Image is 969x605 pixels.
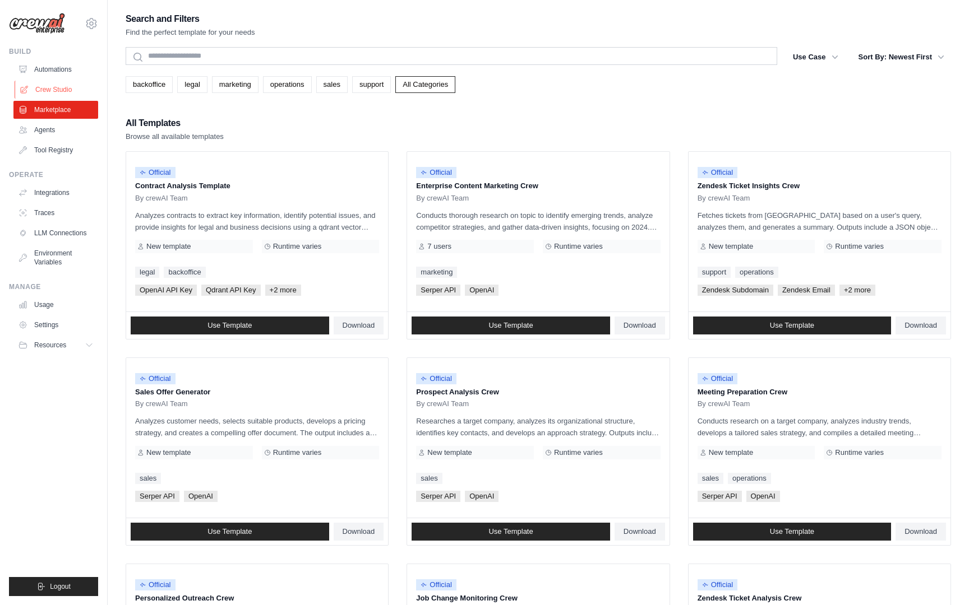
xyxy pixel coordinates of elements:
[416,399,469,408] span: By crewAI Team
[905,321,937,330] span: Download
[135,373,176,384] span: Official
[416,285,460,296] span: Serper API
[624,527,656,536] span: Download
[126,27,255,38] p: Find the perfect template for your needs
[13,184,98,202] a: Integrations
[698,491,742,502] span: Serper API
[265,285,301,296] span: +2 more
[126,11,255,27] h2: Search and Filters
[343,321,375,330] span: Download
[770,527,814,536] span: Use Template
[34,341,66,350] span: Resources
[135,210,379,233] p: Analyzes contracts to extract key information, identify potential issues, and provide insights fo...
[416,593,660,604] p: Job Change Monitoring Crew
[488,321,533,330] span: Use Template
[416,491,460,502] span: Serper API
[135,194,188,203] span: By crewAI Team
[693,317,892,334] a: Use Template
[135,473,161,484] a: sales
[416,210,660,233] p: Conducts thorough research on topic to identify emerging trends, analyze competitor strategies, a...
[896,317,946,334] a: Download
[778,285,835,296] span: Zendesk Email
[212,76,259,93] a: marketing
[835,448,884,457] span: Runtime varies
[709,242,753,251] span: New template
[416,373,456,384] span: Official
[13,296,98,314] a: Usage
[273,242,322,251] span: Runtime varies
[416,180,660,192] p: Enterprise Content Marketing Crew
[13,244,98,271] a: Environment Variables
[135,387,379,398] p: Sales Offer Generator
[698,593,942,604] p: Zendesk Ticket Analysis Crew
[13,336,98,354] button: Resources
[13,61,98,78] a: Automations
[15,81,99,99] a: Crew Studio
[9,282,98,291] div: Manage
[693,523,892,541] a: Use Template
[334,523,384,541] a: Download
[146,448,191,457] span: New template
[131,523,329,541] a: Use Template
[316,76,348,93] a: sales
[184,491,218,502] span: OpenAI
[50,582,71,591] span: Logout
[412,317,610,334] a: Use Template
[9,577,98,596] button: Logout
[427,448,472,457] span: New template
[728,473,771,484] a: operations
[126,76,173,93] a: backoffice
[395,76,455,93] a: All Categories
[135,593,379,604] p: Personalized Outreach Crew
[135,267,159,278] a: legal
[135,167,176,178] span: Official
[698,415,942,439] p: Conducts research on a target company, analyzes industry trends, develops a tailored sales strate...
[343,527,375,536] span: Download
[615,523,665,541] a: Download
[905,527,937,536] span: Download
[698,167,738,178] span: Official
[131,317,329,334] a: Use Template
[416,387,660,398] p: Prospect Analysis Crew
[177,76,207,93] a: legal
[412,523,610,541] a: Use Template
[126,115,224,131] h2: All Templates
[352,76,391,93] a: support
[13,224,98,242] a: LLM Connections
[146,242,191,251] span: New template
[427,242,451,251] span: 7 users
[416,167,456,178] span: Official
[201,285,261,296] span: Qdrant API Key
[135,579,176,590] span: Official
[13,101,98,119] a: Marketplace
[835,242,884,251] span: Runtime varies
[698,473,723,484] a: sales
[416,267,457,278] a: marketing
[135,415,379,439] p: Analyzes customer needs, selects suitable products, develops a pricing strategy, and creates a co...
[465,491,499,502] span: OpenAI
[13,204,98,222] a: Traces
[698,210,942,233] p: Fetches tickets from [GEOGRAPHIC_DATA] based on a user's query, analyzes them, and generates a su...
[207,321,252,330] span: Use Template
[416,415,660,439] p: Researches a target company, analyzes its organizational structure, identifies key contacts, and ...
[735,267,778,278] a: operations
[465,285,499,296] span: OpenAI
[273,448,322,457] span: Runtime varies
[698,194,750,203] span: By crewAI Team
[786,47,845,67] button: Use Case
[698,579,738,590] span: Official
[164,267,205,278] a: backoffice
[126,131,224,142] p: Browse all available templates
[135,491,179,502] span: Serper API
[615,317,665,334] a: Download
[554,242,603,251] span: Runtime varies
[135,285,197,296] span: OpenAI API Key
[488,527,533,536] span: Use Template
[698,180,942,192] p: Zendesk Ticket Insights Crew
[896,523,946,541] a: Download
[13,141,98,159] a: Tool Registry
[839,285,875,296] span: +2 more
[13,316,98,334] a: Settings
[207,527,252,536] span: Use Template
[416,194,469,203] span: By crewAI Team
